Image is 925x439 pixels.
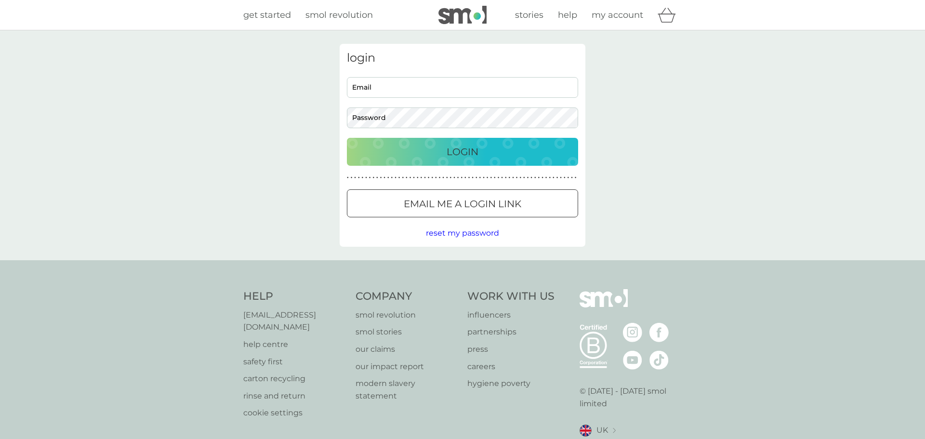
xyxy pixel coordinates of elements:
[467,360,555,373] a: careers
[553,175,555,180] p: ●
[383,175,385,180] p: ●
[347,138,578,166] button: Login
[453,175,455,180] p: ●
[426,228,499,238] span: reset my password
[564,175,566,180] p: ●
[580,289,628,322] img: smol
[351,175,353,180] p: ●
[347,189,578,217] button: Email me a login link
[450,175,452,180] p: ●
[538,175,540,180] p: ●
[356,377,458,402] a: modern slavery statement
[464,175,466,180] p: ●
[494,175,496,180] p: ●
[426,227,499,239] button: reset my password
[613,428,616,433] img: select a new location
[356,326,458,338] a: smol stories
[369,175,371,180] p: ●
[243,8,291,22] a: get started
[523,175,525,180] p: ●
[479,175,481,180] p: ●
[483,175,485,180] p: ●
[243,356,346,368] a: safety first
[362,175,364,180] p: ●
[509,175,511,180] p: ●
[519,175,521,180] p: ●
[592,8,643,22] a: my account
[243,390,346,402] a: rinse and return
[354,175,356,180] p: ●
[356,343,458,356] a: our claims
[457,175,459,180] p: ●
[243,407,346,419] p: cookie settings
[658,5,682,25] div: basket
[417,175,419,180] p: ●
[512,175,514,180] p: ●
[243,338,346,351] a: help centre
[472,175,474,180] p: ●
[490,175,492,180] p: ●
[243,372,346,385] a: carton recycling
[530,175,532,180] p: ●
[575,175,577,180] p: ●
[347,51,578,65] h3: login
[623,350,642,370] img: visit the smol Youtube page
[398,175,400,180] p: ●
[243,309,346,333] p: [EMAIL_ADDRESS][DOMAIN_NAME]
[501,175,503,180] p: ●
[467,289,555,304] h4: Work With Us
[372,175,374,180] p: ●
[467,377,555,390] a: hygiene poverty
[515,8,543,22] a: stories
[358,175,360,180] p: ●
[527,175,529,180] p: ●
[467,343,555,356] a: press
[243,10,291,20] span: get started
[467,326,555,338] a: partnerships
[402,175,404,180] p: ●
[395,175,396,180] p: ●
[356,360,458,373] p: our impact report
[592,10,643,20] span: my account
[424,175,426,180] p: ●
[376,175,378,180] p: ●
[305,8,373,22] a: smol revolution
[435,175,437,180] p: ●
[467,309,555,321] a: influencers
[516,175,518,180] p: ●
[596,424,608,437] span: UK
[243,289,346,304] h4: Help
[558,10,577,20] span: help
[558,8,577,22] a: help
[356,289,458,304] h4: Company
[571,175,573,180] p: ●
[421,175,423,180] p: ●
[580,425,592,437] img: UK flag
[505,175,507,180] p: ●
[413,175,415,180] p: ●
[438,6,487,24] img: smol
[580,385,682,410] p: © [DATE] - [DATE] smol limited
[387,175,389,180] p: ●
[515,10,543,20] span: stories
[410,175,411,180] p: ●
[428,175,430,180] p: ●
[560,175,562,180] p: ●
[365,175,367,180] p: ●
[476,175,477,180] p: ●
[356,309,458,321] a: smol revolution
[406,175,408,180] p: ●
[305,10,373,20] span: smol revolution
[380,175,382,180] p: ●
[442,175,444,180] p: ●
[568,175,569,180] p: ●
